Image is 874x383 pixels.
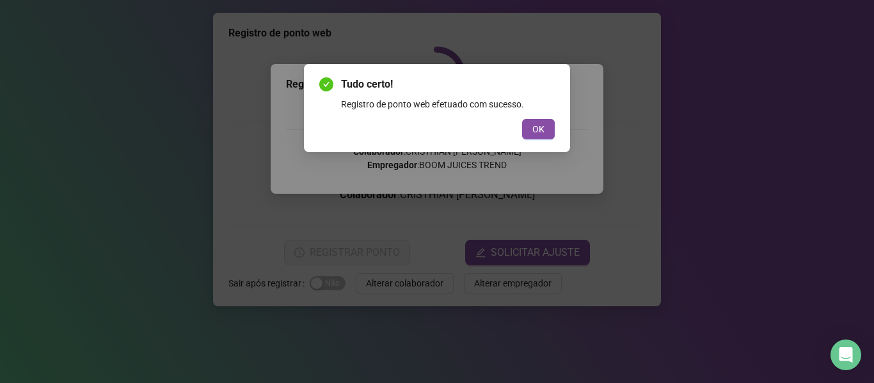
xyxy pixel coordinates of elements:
div: Open Intercom Messenger [830,340,861,370]
span: OK [532,122,544,136]
span: check-circle [319,77,333,91]
span: Tudo certo! [341,77,555,92]
div: Registro de ponto web efetuado com sucesso. [341,97,555,111]
button: OK [522,119,555,139]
